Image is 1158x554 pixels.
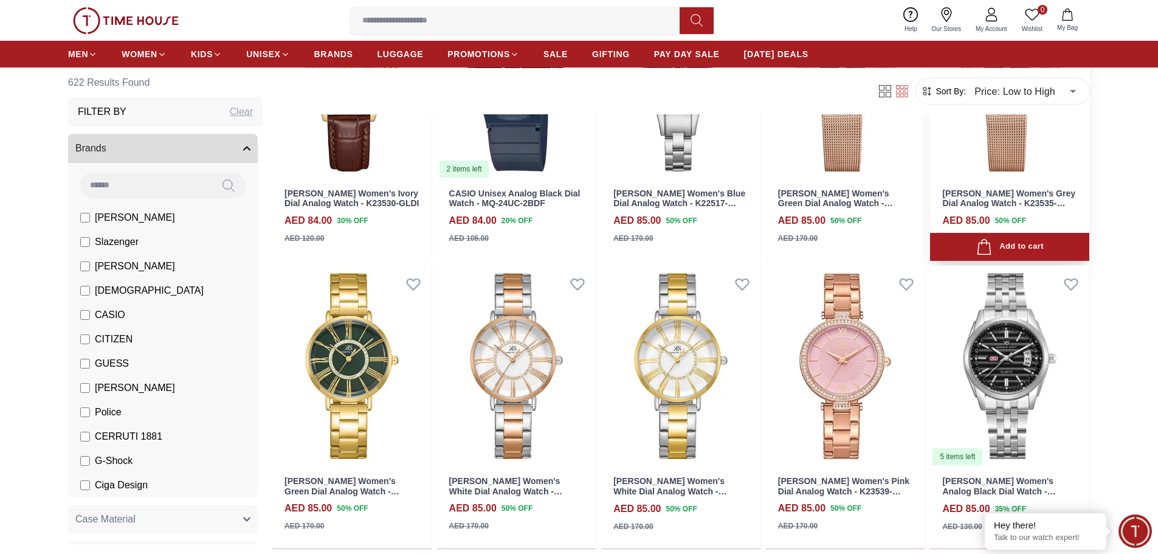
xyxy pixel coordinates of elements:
[543,43,568,65] a: SALE
[80,432,90,441] input: CERRUTI 1881
[246,43,289,65] a: UNISEX
[337,215,368,226] span: 30 % OFF
[75,141,106,156] span: Brands
[284,189,419,209] a: [PERSON_NAME] Women's Ivory Dial Analog Watch - K23530-GLDI
[377,43,424,65] a: LUGGAGE
[314,48,353,60] span: BRANDS
[930,266,1089,466] img: Kenneth Scott Women's Analog Black Dial Watch - K23554-SBSB
[994,519,1097,531] div: Hey there!
[80,334,90,344] input: CITIZEN
[337,503,368,514] span: 50 % OFF
[272,266,432,466] a: Kenneth Scott Women's Green Dial Analog Watch - K23536-GBGG
[1050,6,1085,35] button: My Bag
[68,505,258,534] button: Case Material
[976,239,1044,255] div: Add to cart
[314,43,353,65] a: BRANDS
[766,266,925,466] a: Kenneth Scott Women's Pink Dial Analog Watch - K23539-RBKP
[377,48,424,60] span: LUGGAGE
[744,48,808,60] span: [DATE] DEALS
[68,68,263,97] h6: 622 Results Found
[68,48,88,60] span: MEN
[921,85,966,97] button: Sort By:
[830,215,861,226] span: 50 % OFF
[778,501,825,516] h4: AED 85.00
[95,235,139,249] span: Slazenger
[592,48,630,60] span: GIFTING
[1038,5,1047,15] span: 0
[95,332,133,347] span: CITIZEN
[778,233,818,244] div: AED 170.00
[613,476,726,507] a: [PERSON_NAME] Women's White Dial Analog Watch - K23536-TBTW
[778,521,818,531] div: AED 170.00
[95,454,133,468] span: G-Shock
[932,448,982,465] div: 5 items left
[830,503,861,514] span: 50 % OFF
[80,261,90,271] input: [PERSON_NAME]
[995,215,1026,226] span: 50 % OFF
[449,476,562,507] a: [PERSON_NAME] Women's White Dial Analog Watch - K23536-KBKW
[654,43,720,65] a: PAY DAY SALE
[122,48,157,60] span: WOMEN
[80,237,90,247] input: Slazenger
[80,480,90,490] input: Ciga Design
[80,286,90,296] input: [DEMOGRAPHIC_DATA]
[543,48,568,60] span: SALE
[927,24,966,33] span: Our Stores
[933,85,966,97] span: Sort By:
[284,213,332,228] h4: AED 84.00
[930,233,1089,261] button: Add to cart
[942,213,990,228] h4: AED 85.00
[449,213,497,228] h4: AED 84.00
[439,161,489,178] div: 2 items left
[501,215,532,226] span: 20 % OFF
[246,48,280,60] span: UNISEX
[122,43,167,65] a: WOMEN
[437,266,596,466] img: Kenneth Scott Women's White Dial Analog Watch - K23536-KBKW
[778,476,909,507] a: [PERSON_NAME] Women's Pink Dial Analog Watch - K23539-RBKP
[1017,24,1047,33] span: Wishlist
[666,504,697,514] span: 50 % OFF
[95,405,122,420] span: Police
[95,308,125,322] span: CASIO
[191,43,222,65] a: KIDS
[942,521,982,532] div: AED 130.00
[80,407,90,417] input: Police
[592,43,630,65] a: GIFTING
[778,213,825,228] h4: AED 85.00
[95,356,129,371] span: GUESS
[449,501,497,516] h4: AED 85.00
[447,43,519,65] a: PROMOTIONS
[284,501,332,516] h4: AED 85.00
[666,215,697,226] span: 50 % OFF
[449,521,489,531] div: AED 170.00
[897,5,925,36] a: Help
[95,381,175,395] span: [PERSON_NAME]
[1118,514,1152,548] div: Chat Widget
[900,24,922,33] span: Help
[80,213,90,223] input: [PERSON_NAME]
[942,189,1075,219] a: [PERSON_NAME] Women's Grey Dial Analog Watch - K23535-RMKX
[613,213,661,228] h4: AED 85.00
[925,5,968,36] a: Our Stores
[654,48,720,60] span: PAY DAY SALE
[284,521,324,531] div: AED 170.00
[73,7,179,34] img: ...
[191,48,213,60] span: KIDS
[971,24,1012,33] span: My Account
[75,512,136,527] span: Case Material
[601,266,760,466] img: Kenneth Scott Women's White Dial Analog Watch - K23536-TBTW
[613,521,653,532] div: AED 170.00
[930,266,1089,466] a: Kenneth Scott Women's Analog Black Dial Watch - K23554-SBSB5 items left
[95,259,175,274] span: [PERSON_NAME]
[95,478,148,493] span: Ciga Design
[80,359,90,369] input: GUESS
[449,233,489,244] div: AED 105.00
[966,74,1084,108] div: Price: Low to High
[68,134,258,163] button: Brands
[942,502,990,516] h4: AED 85.00
[501,503,532,514] span: 50 % OFF
[613,233,653,244] div: AED 170.00
[778,189,893,219] a: [PERSON_NAME] Women's Green Dial Analog Watch - K23535-RMKG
